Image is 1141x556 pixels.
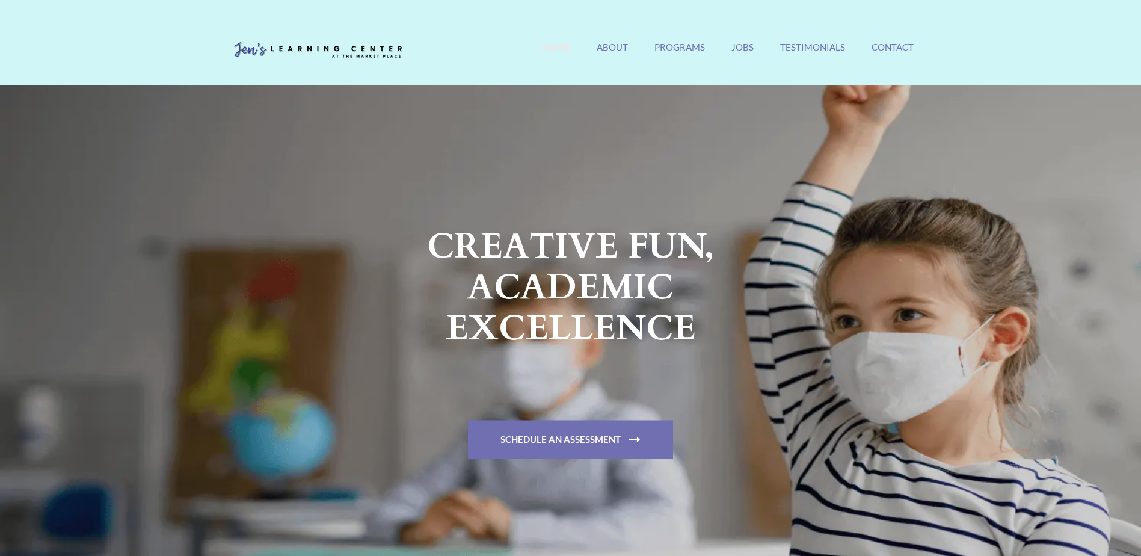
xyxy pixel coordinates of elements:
[654,42,705,67] a: Programs
[543,42,570,67] a: Home
[228,32,408,69] img: Jen's Learning Center Logo Transparent
[780,42,845,67] a: Testimonials
[731,42,754,67] a: Jobs
[468,421,673,459] a: Schedule An Assessment
[872,42,914,67] a: Contact
[597,42,628,67] a: About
